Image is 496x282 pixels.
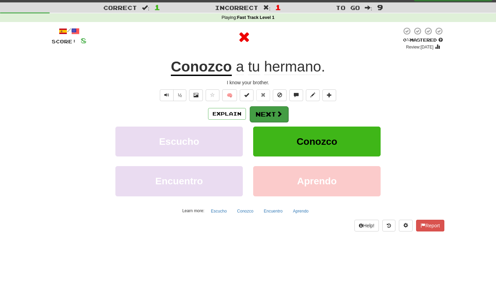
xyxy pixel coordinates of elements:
button: Conozco [253,127,381,156]
span: 1 [275,3,281,11]
button: Play sentence audio (ctl+space) [160,89,174,101]
button: Edit sentence (alt+d) [306,89,320,101]
span: Conozco [297,136,337,147]
span: tu [248,58,260,75]
button: Aprendo [289,206,312,216]
span: : [365,5,372,11]
span: hermano [264,58,321,75]
button: Escucho [207,206,230,216]
button: Show image (alt+x) [189,89,203,101]
button: Add to collection (alt+a) [322,89,336,101]
button: Explain [208,108,246,120]
button: Conozco [233,206,257,216]
span: 0 % [403,37,410,43]
span: Incorrect [215,4,258,11]
strong: Fast Track Level 1 [237,15,275,20]
button: Help! [354,220,379,231]
button: Next [250,106,288,122]
u: Conozco [171,58,232,76]
small: Learn more: [182,208,204,213]
button: Encuentro [115,166,243,196]
button: Set this sentence to 100% Mastered (alt+m) [240,89,254,101]
button: Ignore sentence (alt+i) [273,89,287,101]
button: 🧠 [222,89,237,101]
span: To go [336,4,360,11]
span: a [236,58,244,75]
button: Encuentro [260,206,287,216]
span: 1 [154,3,160,11]
span: Aprendo [297,176,337,186]
small: Review: [DATE] [406,45,434,50]
button: ½ [173,89,186,101]
span: 9 [377,3,383,11]
div: / [52,27,86,35]
span: Encuentro [155,176,203,186]
div: Text-to-speech controls [158,89,186,101]
button: Favorite sentence (alt+f) [206,89,219,101]
span: Correct [103,4,137,11]
button: Reset to 0% Mastered (alt+r) [256,89,270,101]
button: Aprendo [253,166,381,196]
span: : [263,5,271,11]
button: Round history (alt+y) [382,220,395,231]
span: 8 [81,36,86,45]
span: : [142,5,149,11]
div: I know your brother. [52,79,444,86]
span: . [232,58,325,75]
button: Report [416,220,444,231]
button: Escucho [115,127,243,156]
button: Discuss sentence (alt+u) [289,89,303,101]
span: Score: [52,39,76,44]
span: Escucho [159,136,199,147]
div: Mastered [402,37,444,43]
